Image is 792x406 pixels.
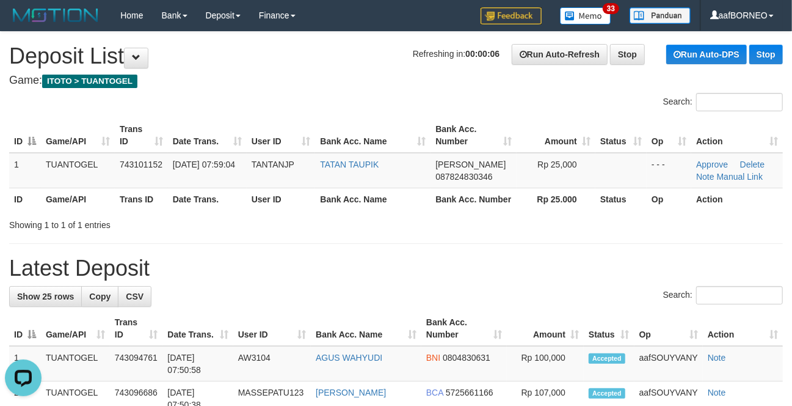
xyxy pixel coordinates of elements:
[696,93,783,111] input: Search:
[41,311,110,346] th: Game/API: activate to sort column ascending
[717,172,763,182] a: Manual Link
[315,118,431,153] th: Bank Acc. Name: activate to sort column ascending
[173,160,235,169] span: [DATE] 07:59:04
[413,49,500,59] span: Refreshing in:
[465,49,500,59] strong: 00:00:06
[110,311,163,346] th: Trans ID: activate to sort column ascending
[9,118,41,153] th: ID: activate to sort column descending
[595,188,647,210] th: Status
[630,7,691,24] img: panduan.png
[708,353,726,363] a: Note
[426,388,443,397] span: BCA
[9,346,41,382] td: 1
[9,6,102,24] img: MOTION_logo.png
[691,118,783,153] th: Action: activate to sort column ascending
[115,188,168,210] th: Trans ID
[443,353,490,363] span: Copy 0804830631 to clipboard
[749,45,783,64] a: Stop
[431,118,517,153] th: Bank Acc. Number: activate to sort column ascending
[696,286,783,304] input: Search:
[81,286,118,307] a: Copy
[9,188,41,210] th: ID
[517,188,595,210] th: Rp 25.000
[647,153,691,188] td: - - -
[110,346,163,382] td: 743094761
[162,311,233,346] th: Date Trans.: activate to sort column ascending
[740,160,765,169] a: Delete
[435,160,506,169] span: [PERSON_NAME]
[247,118,316,153] th: User ID: activate to sort column ascending
[691,188,783,210] th: Action
[9,256,783,281] h1: Latest Deposit
[703,311,783,346] th: Action: activate to sort column ascending
[126,292,144,301] span: CSV
[435,172,492,182] span: Copy 087824830346 to clipboard
[426,353,440,363] span: BNI
[507,346,584,382] td: Rp 100,000
[589,388,625,399] span: Accepted
[517,118,595,153] th: Amount: activate to sort column ascending
[481,7,542,24] img: Feedback.jpg
[507,311,584,346] th: Amount: activate to sort column ascending
[168,118,247,153] th: Date Trans.: activate to sort column ascending
[610,44,645,65] a: Stop
[9,311,41,346] th: ID: activate to sort column descending
[252,160,294,169] span: TANTANJP
[9,44,783,68] h1: Deposit List
[634,311,703,346] th: Op: activate to sort column ascending
[446,388,493,397] span: Copy 5725661166 to clipboard
[512,44,608,65] a: Run Auto-Refresh
[647,188,691,210] th: Op
[42,75,137,88] span: ITOTO > TUANTOGEL
[41,188,115,210] th: Game/API
[537,160,577,169] span: Rp 25,000
[41,118,115,153] th: Game/API: activate to sort column ascending
[5,5,42,42] button: Open LiveChat chat widget
[233,346,311,382] td: AW3104
[589,353,625,364] span: Accepted
[421,311,507,346] th: Bank Acc. Number: activate to sort column ascending
[233,311,311,346] th: User ID: activate to sort column ascending
[560,7,611,24] img: Button%20Memo.svg
[696,160,728,169] a: Approve
[663,93,783,111] label: Search:
[89,292,111,301] span: Copy
[115,118,168,153] th: Trans ID: activate to sort column ascending
[17,292,74,301] span: Show 25 rows
[663,286,783,304] label: Search:
[162,346,233,382] td: [DATE] 07:50:58
[247,188,316,210] th: User ID
[696,172,714,182] a: Note
[41,153,115,188] td: TUANTOGEL
[316,353,382,363] a: AGUS WAHYUDI
[584,311,634,346] th: Status: activate to sort column ascending
[118,286,151,307] a: CSV
[431,188,517,210] th: Bank Acc. Number
[9,153,41,188] td: 1
[9,75,783,87] h4: Game:
[634,346,703,382] td: aafSOUYVANY
[666,45,747,64] a: Run Auto-DPS
[320,160,379,169] a: TATAN TAUPIK
[316,388,386,397] a: [PERSON_NAME]
[41,346,110,382] td: TUANTOGEL
[120,160,162,169] span: 743101152
[9,214,321,231] div: Showing 1 to 1 of 1 entries
[311,311,421,346] th: Bank Acc. Name: activate to sort column ascending
[168,188,247,210] th: Date Trans.
[647,118,691,153] th: Op: activate to sort column ascending
[595,118,647,153] th: Status: activate to sort column ascending
[603,3,619,14] span: 33
[315,188,431,210] th: Bank Acc. Name
[708,388,726,397] a: Note
[9,286,82,307] a: Show 25 rows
